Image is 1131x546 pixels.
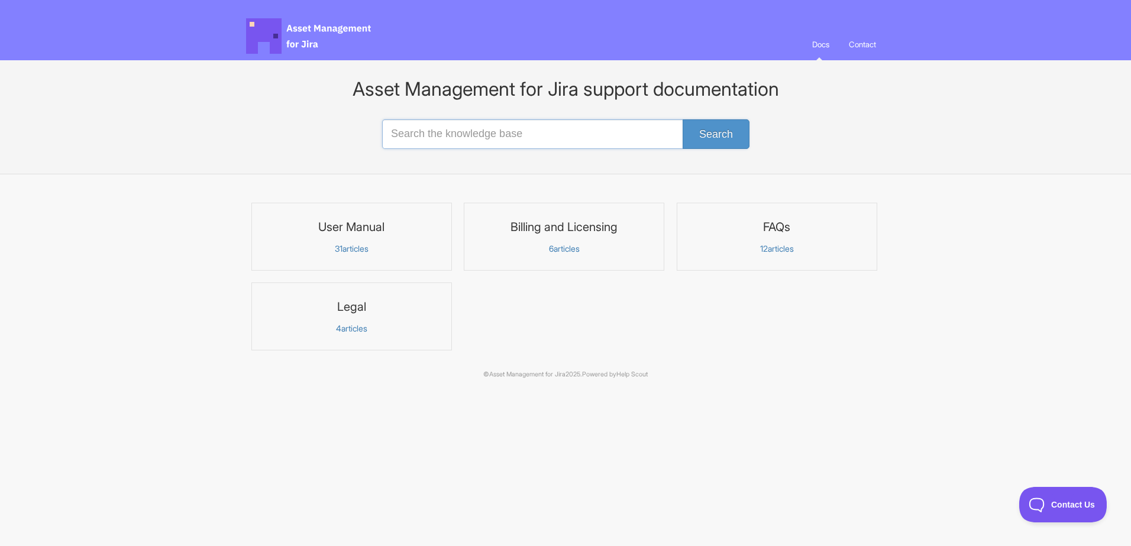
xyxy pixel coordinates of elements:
[489,370,565,378] a: Asset Management for Jira
[259,323,444,334] p: articles
[684,243,870,254] p: articles
[471,219,657,235] h3: Billing and Licensing
[699,128,733,140] span: Search
[549,243,554,253] span: 6
[582,370,648,378] span: Powered by
[259,243,444,254] p: articles
[382,119,749,149] input: Search the knowledge base
[251,203,452,271] a: User Manual 31articles
[1019,487,1107,522] iframe: Toggle Customer Support
[683,119,749,149] button: Search
[259,219,444,235] h3: User Manual
[251,282,452,350] a: Legal 4articles
[246,18,373,54] span: Asset Management for Jira Docs
[259,299,444,314] h3: Legal
[471,243,657,254] p: articles
[336,323,341,333] span: 4
[760,243,768,253] span: 12
[335,243,342,253] span: 31
[246,369,885,380] p: © 2025.
[803,28,838,60] a: Docs
[464,203,664,271] a: Billing and Licensing 6articles
[840,28,885,60] a: Contact
[616,370,648,378] a: Help Scout
[684,219,870,235] h3: FAQs
[677,203,877,271] a: FAQs 12articles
